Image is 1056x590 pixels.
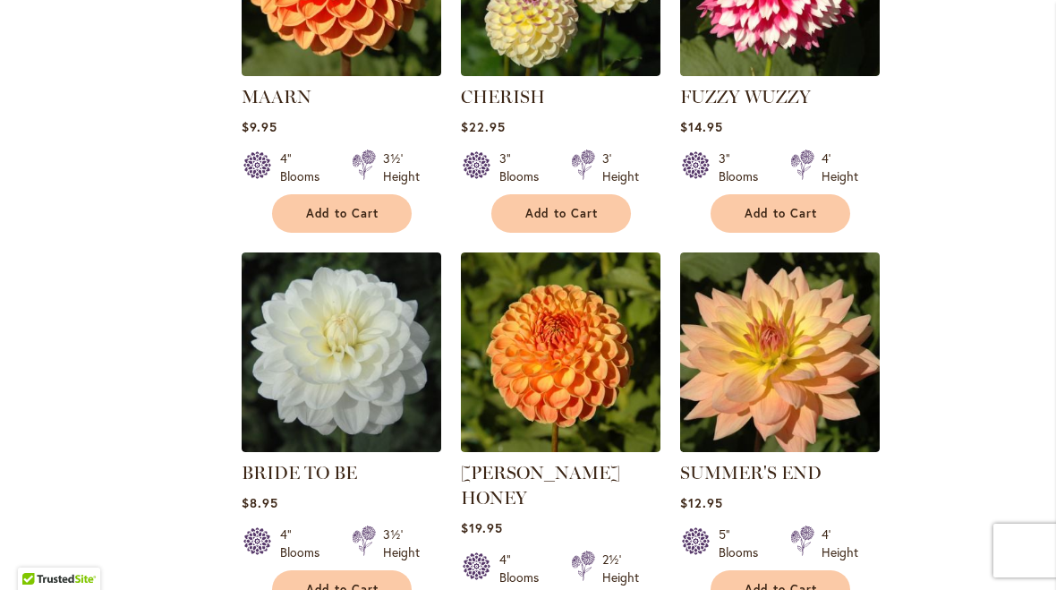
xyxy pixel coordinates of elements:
[280,150,330,185] div: 4" Blooms
[242,86,311,107] a: MAARN
[461,118,506,135] span: $22.95
[822,150,858,185] div: 4' Height
[461,519,503,536] span: $19.95
[242,462,357,483] a: BRIDE TO BE
[719,526,769,561] div: 5" Blooms
[719,150,769,185] div: 3" Blooms
[272,194,412,233] button: Add to Cart
[499,150,549,185] div: 3" Blooms
[242,252,441,452] img: BRIDE TO BE
[745,206,818,221] span: Add to Cart
[242,494,278,511] span: $8.95
[680,86,811,107] a: FUZZY WUZZY
[680,494,723,511] span: $12.95
[242,118,277,135] span: $9.95
[461,439,660,456] a: CRICHTON HONEY
[13,526,64,577] iframe: Launch Accessibility Center
[280,526,330,561] div: 4" Blooms
[680,462,822,483] a: SUMMER'S END
[383,526,420,561] div: 3½' Height
[461,86,545,107] a: CHERISH
[383,150,420,185] div: 3½' Height
[711,194,850,233] button: Add to Cart
[242,63,441,80] a: MAARN
[525,206,599,221] span: Add to Cart
[499,551,549,586] div: 4" Blooms
[491,194,631,233] button: Add to Cart
[680,252,880,452] img: SUMMER'S END
[306,206,379,221] span: Add to Cart
[602,551,639,586] div: 2½' Height
[461,462,620,509] a: [PERSON_NAME] HONEY
[461,252,660,452] img: CRICHTON HONEY
[461,63,660,80] a: CHERISH
[680,439,880,456] a: SUMMER'S END
[602,150,639,185] div: 3' Height
[822,526,858,561] div: 4' Height
[242,439,441,456] a: BRIDE TO BE
[680,63,880,80] a: FUZZY WUZZY
[680,118,723,135] span: $14.95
